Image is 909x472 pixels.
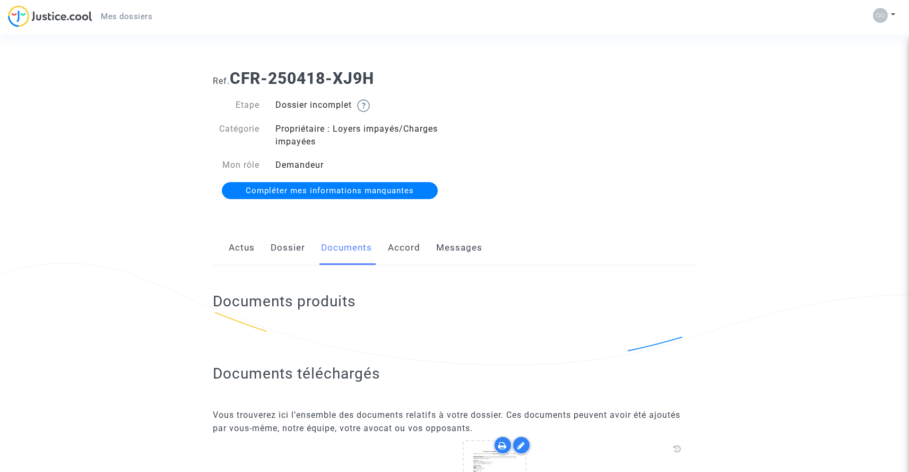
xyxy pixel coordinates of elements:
a: Messages [436,230,482,265]
h2: Documents produits [213,292,696,311]
a: Accord [388,230,420,265]
a: Dossier [271,230,305,265]
span: Vous trouverez ici l’ensemble des documents relatifs à votre dossier. Ces documents peuvent avoir... [213,410,680,433]
span: Compléter mes informations manquantes [246,186,414,195]
a: Documents [321,230,372,265]
img: help.svg [357,99,370,112]
div: Catégorie [205,123,267,148]
div: Mon rôle [205,159,267,171]
div: Demandeur [267,159,455,171]
h2: Documents téléchargés [213,364,696,383]
span: Ref. [213,76,230,86]
div: Propriétaire : Loyers impayés/Charges impayées [267,123,455,148]
a: Mes dossiers [92,8,161,24]
span: Mes dossiers [101,12,152,21]
div: Dossier incomplet [267,99,455,112]
img: jc-logo.svg [8,5,92,27]
div: Etape [205,99,267,112]
b: CFR-250418-XJ9H [230,69,374,88]
img: 0ed8559cce9a9e726006853d651ebc6b [873,8,888,23]
a: Actus [229,230,255,265]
